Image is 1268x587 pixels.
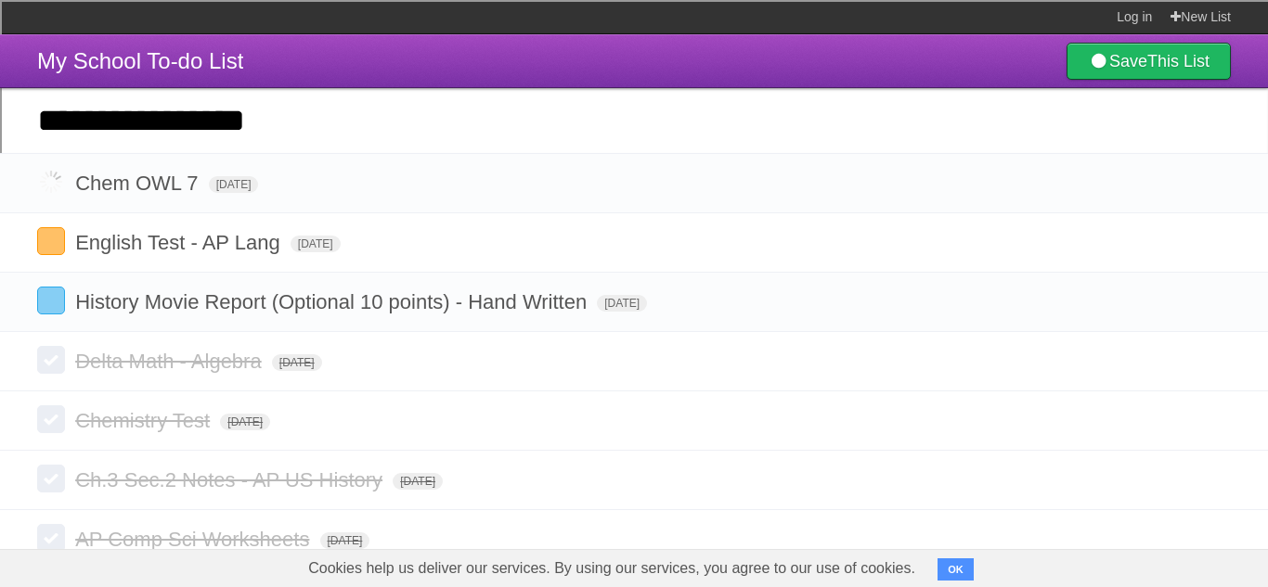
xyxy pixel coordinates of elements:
[75,290,591,313] span: History Movie Report (Optional 10 points) - Hand Written
[1147,52,1210,70] b: This List
[75,231,285,254] span: English Test - AP Lang
[37,287,65,314] label: Done
[7,109,1261,126] div: Options
[597,295,647,312] span: [DATE]
[393,473,443,490] span: [DATE]
[290,550,934,587] span: Cookies help us deliver our services. By using our services, you agree to our use of cookies.
[75,468,387,491] span: Ch.3 Sec.2 Notes - AP US History
[75,528,314,551] span: AP Comp Sci Worksheets
[209,176,259,193] span: [DATE]
[7,43,1261,59] div: Sort A > Z
[7,76,1261,93] div: Move To ...
[1067,43,1231,80] a: SaveThis List
[37,405,65,433] label: Done
[37,346,65,374] label: Done
[75,350,266,373] span: Delta Math - Algebra
[220,414,270,430] span: [DATE]
[75,172,202,195] span: Chem OWL 7
[291,236,341,252] span: [DATE]
[37,524,65,552] label: Done
[37,227,65,255] label: Done
[37,48,243,73] span: My School To-do List
[37,465,65,492] label: Done
[7,126,1261,143] div: Sign out
[7,93,1261,109] div: Delete
[938,558,974,581] button: OK
[7,7,388,24] div: Home
[7,59,1261,76] div: Sort New > Old
[320,532,370,549] span: [DATE]
[75,409,214,432] span: Chemistry Test
[272,354,322,371] span: [DATE]
[37,168,65,196] label: Done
